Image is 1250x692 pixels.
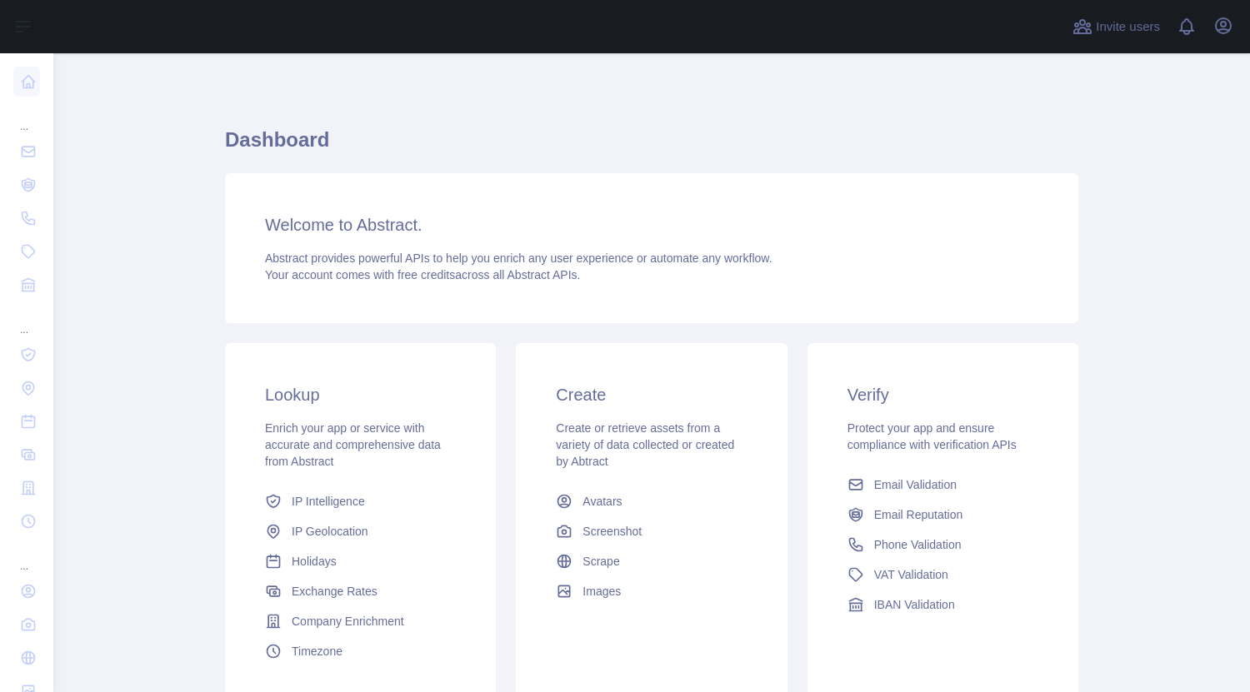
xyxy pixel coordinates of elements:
span: IP Geolocation [292,523,368,540]
a: Email Reputation [841,500,1045,530]
span: Company Enrichment [292,613,404,630]
span: Images [582,583,621,600]
span: IBAN Validation [874,596,955,613]
h3: Verify [847,383,1038,406]
button: Invite users [1069,13,1163,40]
span: VAT Validation [874,566,948,583]
h3: Welcome to Abstract. [265,213,1038,236]
span: Holidays [292,553,337,570]
div: ... [13,100,40,133]
a: Email Validation [841,470,1045,500]
a: Timezone [258,636,462,666]
a: IP Intelligence [258,486,462,516]
span: Invite users [1096,17,1160,37]
span: Scrape [582,553,619,570]
span: Email Validation [874,476,957,493]
div: ... [13,303,40,336]
span: free credits [397,268,455,281]
span: Timezone [292,643,342,660]
span: IP Intelligence [292,493,365,510]
a: IP Geolocation [258,516,462,546]
a: Holidays [258,546,462,576]
a: Exchange Rates [258,576,462,606]
span: Avatars [582,493,622,510]
h3: Create [556,383,747,406]
a: Avatars [549,486,753,516]
span: Abstract provides powerful APIs to help you enrich any user experience or automate any workflow. [265,251,772,265]
a: Scrape [549,546,753,576]
span: Protect your app and ensure compliance with verification APIs [847,421,1017,451]
h3: Lookup [265,383,456,406]
h1: Dashboard [225,127,1078,167]
a: IBAN Validation [841,590,1045,620]
a: VAT Validation [841,560,1045,590]
a: Company Enrichment [258,606,462,636]
span: Screenshot [582,523,642,540]
a: Phone Validation [841,530,1045,560]
span: Enrich your app or service with accurate and comprehensive data from Abstract [265,421,441,468]
span: Exchange Rates [292,583,377,600]
a: Screenshot [549,516,753,546]
span: Email Reputation [874,506,963,523]
div: ... [13,540,40,573]
span: Phone Validation [874,536,962,553]
span: Create or retrieve assets from a variety of data collected or created by Abtract [556,421,734,468]
span: Your account comes with across all Abstract APIs. [265,268,580,281]
a: Images [549,576,753,606]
